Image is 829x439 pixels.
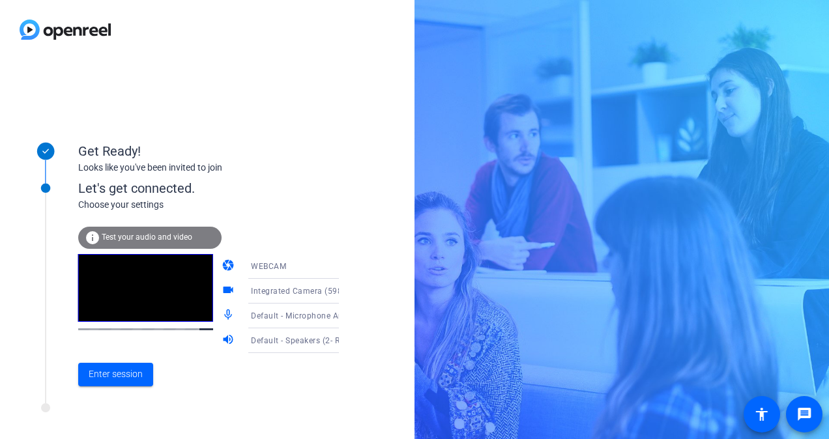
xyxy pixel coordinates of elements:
mat-icon: message [796,406,812,422]
span: Default - Microphone Array (2- Intel® Smart Sound Technology for Digital Microphones) [251,310,584,320]
mat-icon: info [85,230,100,246]
span: Enter session [89,367,143,381]
div: Get Ready! [78,141,339,161]
mat-icon: videocam [222,283,237,299]
mat-icon: accessibility [754,406,770,422]
div: Choose your settings [78,198,366,212]
mat-icon: camera [222,259,237,274]
span: WEBCAM [251,262,286,271]
div: Let's get connected. [78,178,366,198]
mat-icon: mic_none [222,308,237,324]
span: Default - Speakers (2- Realtek(R) Audio) [251,335,401,345]
button: Enter session [78,363,153,386]
div: Looks like you've been invited to join [78,161,339,175]
span: Test your audio and video [102,233,192,242]
span: Integrated Camera (5986:2142) [251,285,372,296]
mat-icon: volume_up [222,333,237,348]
